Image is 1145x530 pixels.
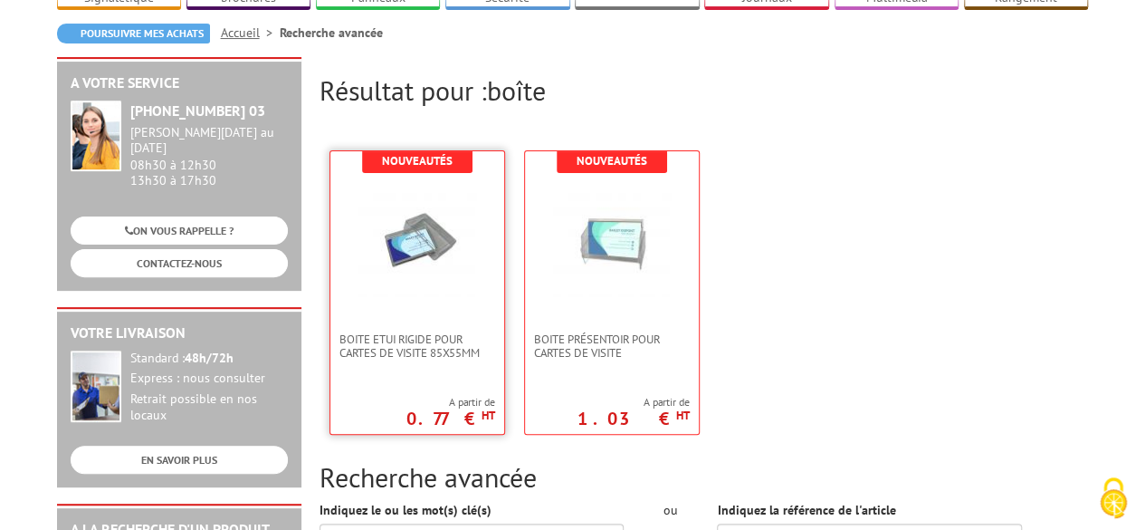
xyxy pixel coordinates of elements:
a: ON VOUS RAPPELLE ? [71,217,288,245]
div: Retrait possible en nos locaux [130,391,288,424]
div: ou [651,501,690,519]
strong: 48h/72h [185,350,234,366]
span: boîte [487,72,546,108]
strong: [PHONE_NUMBER] 03 [130,101,265,120]
div: Standard : [130,351,288,367]
label: Indiquez le ou les mot(s) clé(s) [320,501,491,519]
img: Cookies (fenêtre modale) [1091,476,1136,521]
sup: HT [676,408,690,423]
a: CONTACTEZ-NOUS [71,249,288,277]
h2: Résultat pour : [320,75,1089,105]
a: EN SAVOIR PLUS [71,446,288,474]
h2: A votre service [71,75,288,92]
b: Nouveautés [577,153,647,169]
span: A partir de [406,395,495,410]
a: Boite Etui rigide pour Cartes de Visite 85x55mm [330,332,504,360]
img: widget-service.jpg [71,101,121,171]
div: 08h30 à 12h30 13h30 à 17h30 [130,125,288,188]
div: [PERSON_NAME][DATE] au [DATE] [130,125,288,156]
p: 1.03 € [577,413,690,424]
a: Boite présentoir pour Cartes de Visite [525,332,699,360]
li: Recherche avancée [280,24,383,42]
span: A partir de [577,395,690,410]
img: widget-livraison.jpg [71,351,121,422]
h2: Recherche avancée [320,462,1089,492]
img: Boite présentoir pour Cartes de Visite [553,178,671,296]
button: Cookies (fenêtre modale) [1082,468,1145,530]
sup: HT [482,408,495,423]
b: Nouveautés [382,153,453,169]
label: Indiquez la référence de l'article [717,501,895,519]
span: Boite Etui rigide pour Cartes de Visite 85x55mm [339,332,495,360]
span: Boite présentoir pour Cartes de Visite [534,332,690,360]
img: Boite Etui rigide pour Cartes de Visite 85x55mm [358,178,476,296]
a: Accueil [221,24,280,41]
div: Express : nous consulter [130,371,288,387]
h2: Votre livraison [71,325,288,342]
p: 0.77 € [406,413,495,424]
a: Poursuivre mes achats [57,24,210,43]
